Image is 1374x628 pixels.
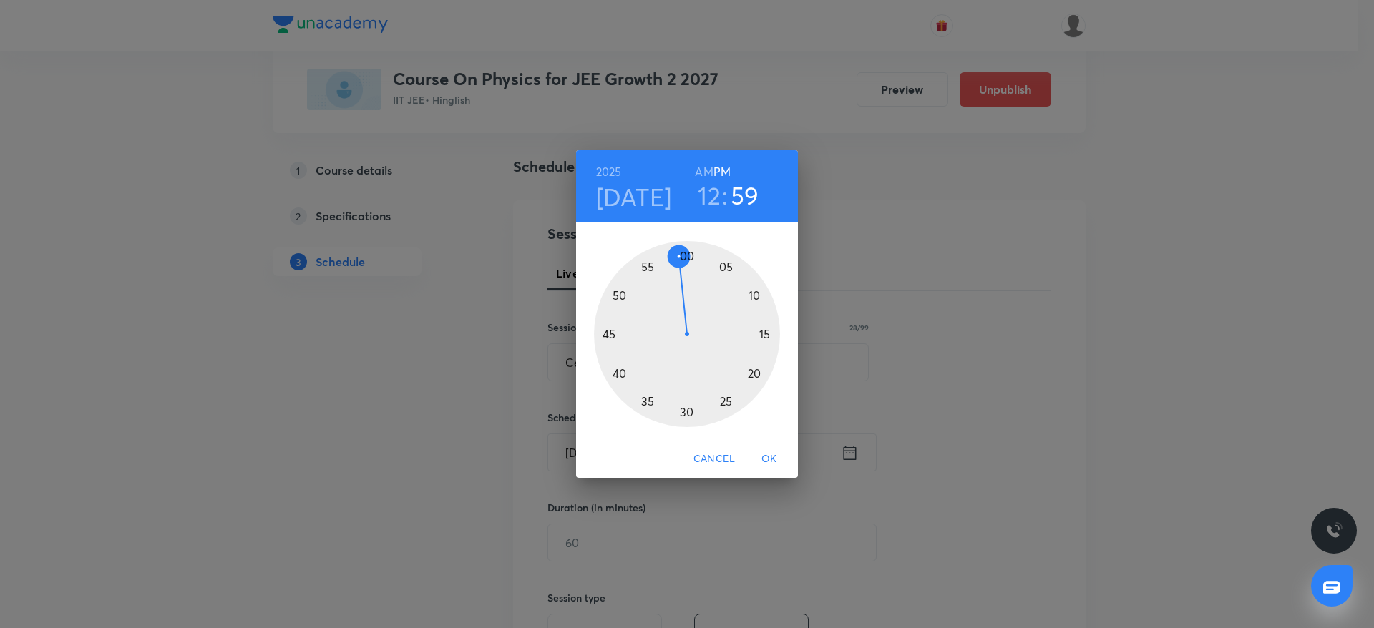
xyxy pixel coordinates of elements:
span: Cancel [693,450,735,468]
span: OK [752,450,786,468]
button: 2025 [596,162,622,182]
button: OK [746,446,792,472]
button: 59 [731,180,759,210]
h3: : [722,180,728,210]
button: Cancel [688,446,741,472]
button: [DATE] [596,182,672,212]
button: AM [695,162,713,182]
button: 12 [698,180,721,210]
button: PM [713,162,731,182]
